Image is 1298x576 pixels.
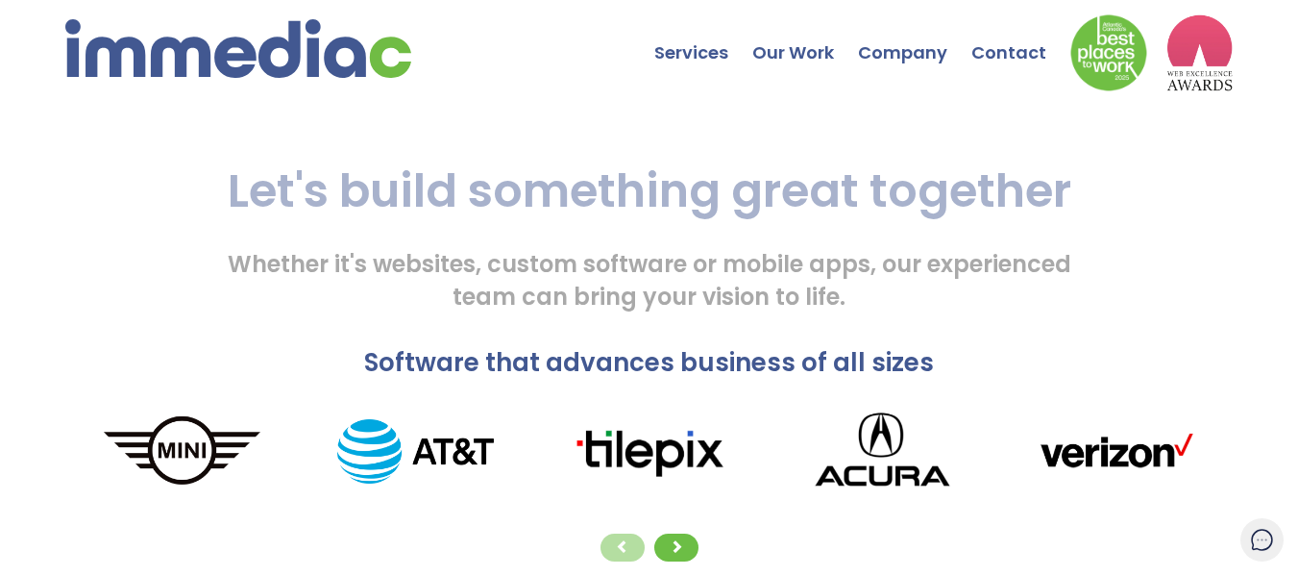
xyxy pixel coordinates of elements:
a: Services [654,5,752,72]
a: Our Work [752,5,858,72]
span: Let's build something great together [228,159,1071,223]
img: verizonLogo.png [999,424,1233,480]
img: AT%26T_logo.png [299,419,532,484]
span: Software that advances business of all sizes [364,345,934,380]
img: Acura_logo.png [766,399,999,504]
img: Down [1070,14,1147,91]
a: Company [858,5,971,72]
img: tilepixLogo.png [532,423,766,480]
a: Contact [971,5,1070,72]
img: logo2_wea_nobg.webp [1166,14,1234,91]
img: MINI_logo.png [65,413,299,491]
span: Whether it's websites, custom software or mobile apps, our experienced team can bring your vision... [228,248,1071,313]
img: immediac [65,19,411,78]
